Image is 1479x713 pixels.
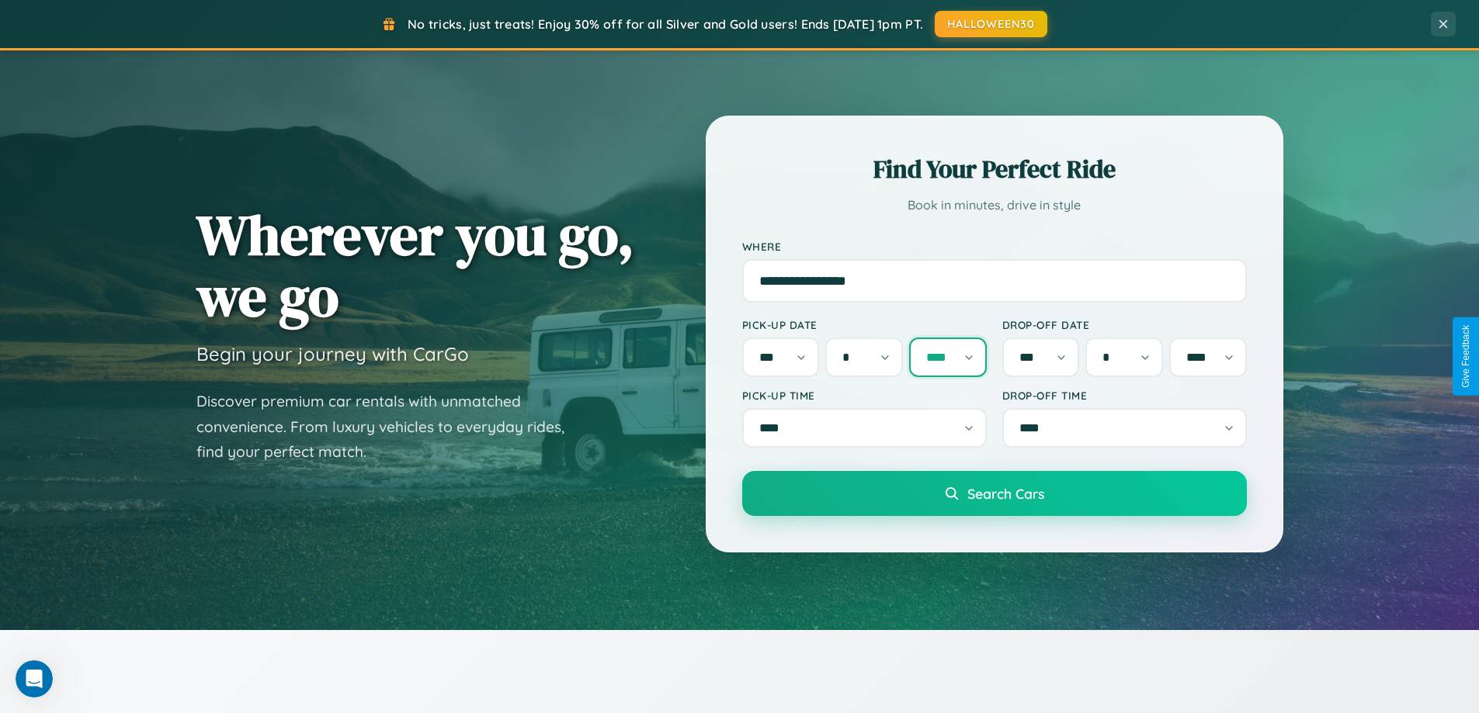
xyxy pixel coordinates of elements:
[742,318,987,331] label: Pick-up Date
[935,11,1047,37] button: HALLOWEEN30
[742,240,1247,253] label: Where
[1460,325,1471,388] div: Give Feedback
[16,660,53,697] iframe: Intercom live chat
[196,389,585,465] p: Discover premium car rentals with unmatched convenience. From luxury vehicles to everyday rides, ...
[967,485,1044,502] span: Search Cars
[196,204,634,327] h1: Wherever you go, we go
[1002,318,1247,331] label: Drop-off Date
[742,471,1247,516] button: Search Cars
[742,194,1247,216] p: Book in minutes, drive in style
[742,152,1247,186] h2: Find Your Perfect Ride
[1002,389,1247,402] label: Drop-off Time
[196,342,469,365] h3: Begin your journey with CarGo
[408,16,923,32] span: No tricks, just treats! Enjoy 30% off for all Silver and Gold users! Ends [DATE] 1pm PT.
[742,389,987,402] label: Pick-up Time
